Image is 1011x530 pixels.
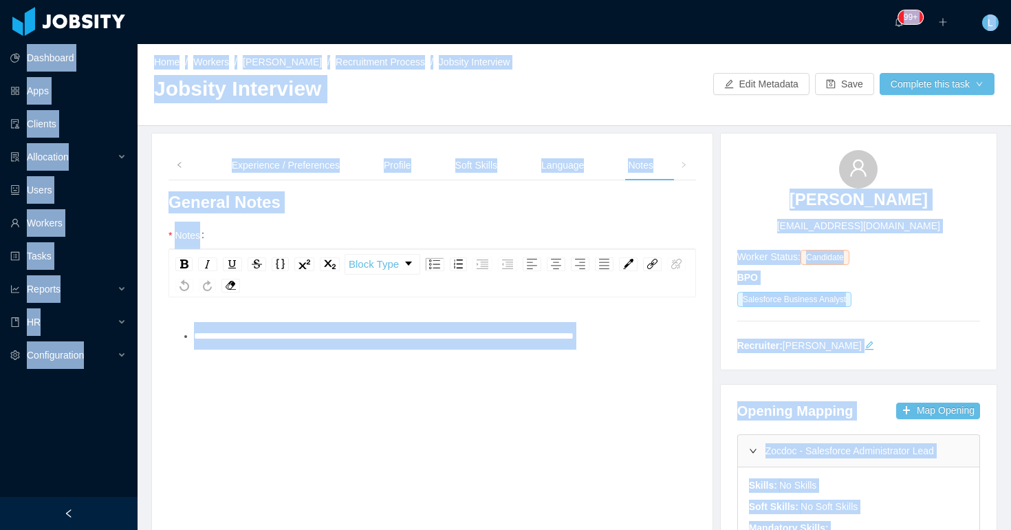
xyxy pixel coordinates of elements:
[343,254,422,275] div: rdw-block-control
[10,44,127,72] a: icon: pie-chartDashboard
[154,75,574,103] h2: Jobsity Interview
[248,257,266,271] div: Strikethrough
[778,478,817,493] div: No Skills
[27,317,41,328] span: HR
[10,242,127,270] a: icon: profileTasks
[749,480,777,491] strong: Skills:
[223,257,242,271] div: Underline
[737,272,758,283] strong: BPO
[472,257,492,271] div: Indent
[176,162,183,169] i: icon: left
[737,251,801,262] span: Worker Status:
[988,14,993,31] span: L
[938,17,948,27] i: icon: plus
[168,230,210,241] label: Notes
[547,257,565,271] div: Center
[168,249,696,297] div: rdw-toolbar
[221,150,351,181] div: Experience / Preferences
[10,284,20,294] i: icon: line-chart
[294,257,314,271] div: Superscript
[175,279,193,293] div: Undo
[737,401,854,421] h4: Opening Mapping
[667,257,686,271] div: Unlink
[199,279,216,293] div: Redo
[10,350,20,360] i: icon: setting
[27,350,84,361] span: Configuration
[175,257,193,271] div: Bold
[737,340,783,351] strong: Recruiter:
[790,189,928,211] h3: [PERSON_NAME]
[790,189,928,219] a: [PERSON_NAME]
[523,257,541,271] div: Left
[777,219,940,233] span: [EMAIL_ADDRESS][DOMAIN_NAME]
[327,56,330,67] span: /
[320,257,340,271] div: Subscript
[616,254,640,275] div: rdw-color-picker
[595,257,613,271] div: Justify
[349,251,399,278] span: Block Type
[193,56,229,67] a: Workers
[737,292,852,307] span: Salesforce Business Analyst
[345,254,420,275] div: rdw-dropdown
[431,56,433,67] span: /
[345,255,420,274] a: Block Type
[749,447,757,455] i: icon: right
[680,162,687,169] i: icon: right
[640,254,688,275] div: rdw-link-control
[749,501,798,512] strong: Soft Skills:
[450,257,467,271] div: Ordered
[571,257,589,271] div: Right
[896,403,980,419] button: icon: plusMap Opening
[154,56,180,67] a: Home
[10,317,20,327] i: icon: book
[815,73,874,95] button: icon: saveSave
[10,209,127,237] a: icon: userWorkers
[898,10,923,24] sup: 2129
[168,191,696,213] h3: General Notes
[10,152,20,162] i: icon: solution
[243,56,322,67] a: [PERSON_NAME]
[643,257,662,271] div: Link
[738,435,979,467] div: icon: rightZocdoc - Salesforce Administrator Lead
[617,150,664,181] div: Notes
[173,279,219,293] div: rdw-history-control
[713,73,809,95] button: icon: editEdit Metadata
[444,150,508,181] div: Soft Skills
[373,150,422,181] div: Profile
[783,340,862,351] a: [PERSON_NAME]
[422,254,520,275] div: rdw-list-control
[27,151,69,162] span: Allocation
[219,279,243,293] div: rdw-remove-control
[801,250,849,265] span: Candidate
[198,257,217,271] div: Italic
[10,110,127,138] a: icon: auditClients
[235,56,237,67] span: /
[185,56,188,67] span: /
[425,257,444,271] div: Unordered
[520,254,616,275] div: rdw-textalign-control
[498,257,517,271] div: Outdent
[894,17,904,27] i: icon: bell
[10,176,127,204] a: icon: robotUsers
[530,150,595,181] div: Language
[800,500,859,514] div: No Soft Skills
[849,158,868,178] i: icon: user
[272,257,289,271] div: Monospace
[880,73,994,95] button: Complete this taskicon: down
[439,56,510,67] span: Jobsity Interview
[865,341,874,350] i: icon: edit
[27,284,61,295] span: Reports
[336,56,425,67] a: Recruitment Process
[10,77,127,105] a: icon: appstoreApps
[221,279,240,293] div: Remove
[173,254,343,275] div: rdw-inline-control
